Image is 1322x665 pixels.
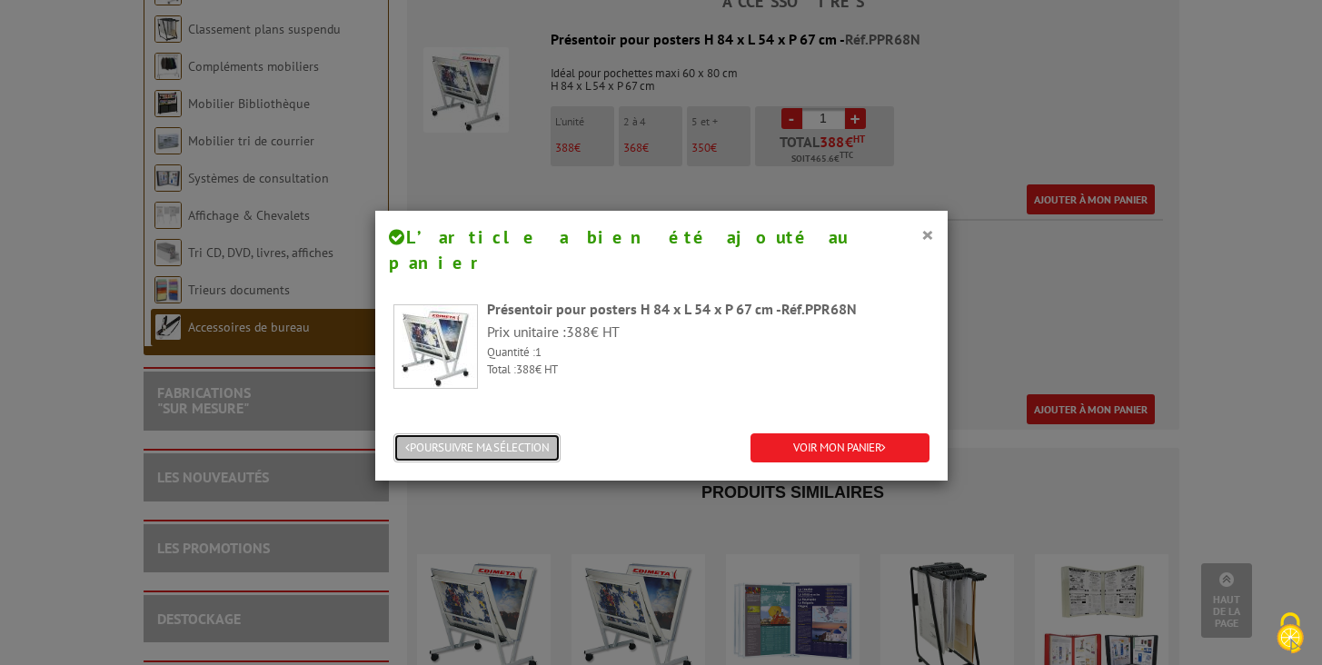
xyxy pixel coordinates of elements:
[566,323,591,341] span: 388
[487,344,929,362] p: Quantité :
[1258,603,1322,665] button: Cookies (fenêtre modale)
[487,322,929,342] p: Prix unitaire : € HT
[393,433,561,463] button: POURSUIVRE MA SÉLECTION
[535,344,542,360] span: 1
[389,224,934,276] h4: L’article a bien été ajouté au panier
[516,362,535,377] span: 388
[487,299,929,320] div: Présentoir pour posters H 84 x L 54 x P 67 cm -
[781,300,857,318] span: Réf.PPR68N
[487,362,929,379] p: Total : € HT
[921,223,934,246] button: ×
[1267,610,1313,656] img: Cookies (fenêtre modale)
[750,433,929,463] a: VOIR MON PANIER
